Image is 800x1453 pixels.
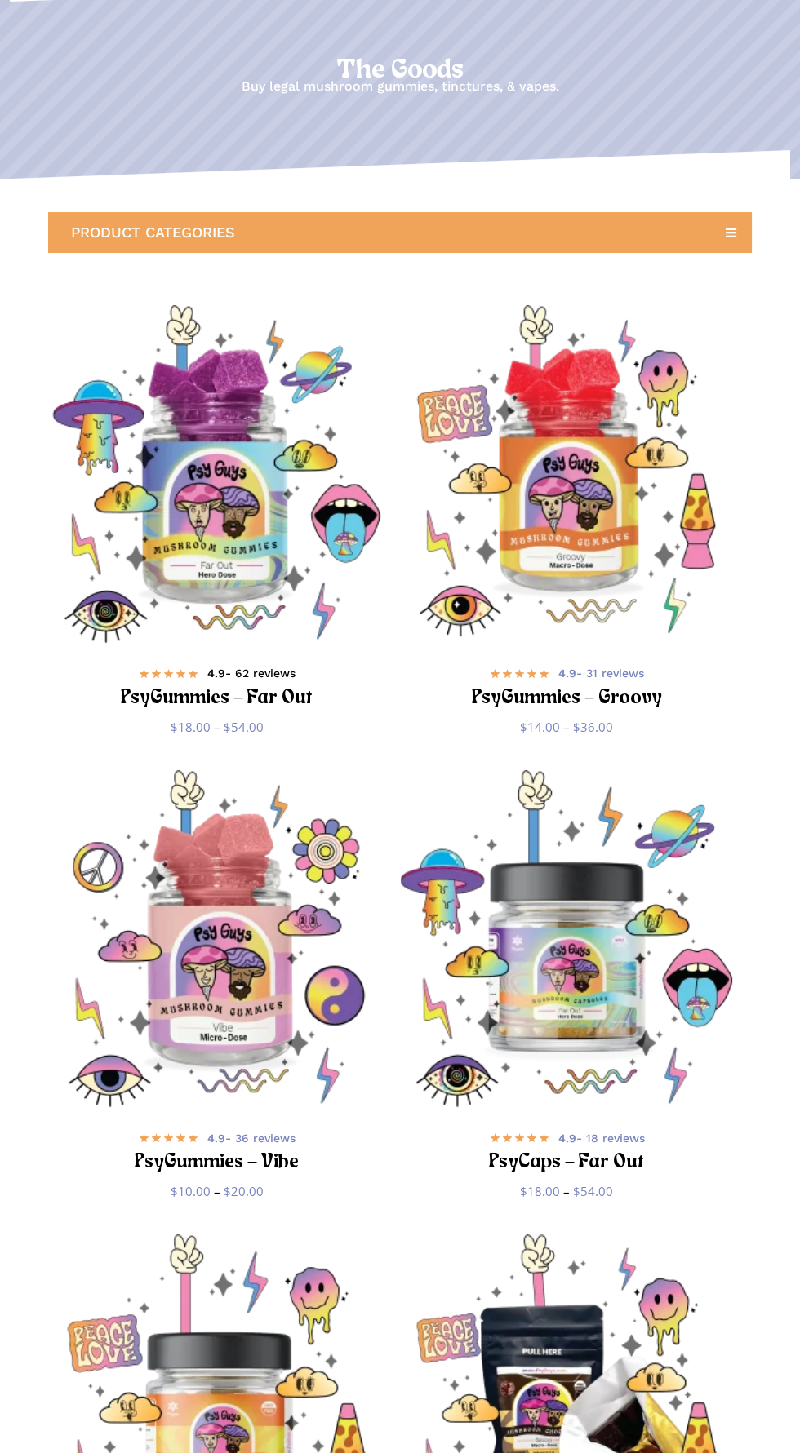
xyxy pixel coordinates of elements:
[398,770,736,1108] a: PsyCaps - Far Out
[563,1183,570,1199] span: –
[520,719,560,735] bdi: 14.00
[69,1148,366,1178] h2: PsyGummies – Vibe
[69,1127,366,1171] a: 4.9- 36 reviews PsyGummies – Vibe
[224,1183,264,1199] bdi: 20.00
[48,305,386,643] a: PsyGummies - Far Out
[398,305,736,643] img: Psychedelic mushroom gummies jar with colorful designs.
[573,719,580,735] span: $
[207,1132,225,1145] b: 4.9
[558,665,644,681] span: - 31 reviews
[48,212,752,253] a: PRODUCT CATEGORIES
[563,719,570,735] span: –
[573,1183,613,1199] bdi: 54.00
[171,719,211,735] bdi: 18.00
[224,1183,231,1199] span: $
[224,719,231,735] span: $
[207,665,296,681] span: - 62 reviews
[69,684,366,714] h2: PsyGummies – Far Out
[214,1183,220,1199] span: –
[224,719,264,735] bdi: 54.00
[418,1127,715,1171] a: 4.9- 18 reviews PsyCaps – Far Out
[558,667,576,680] b: 4.9
[520,719,527,735] span: $
[520,1183,527,1199] span: $
[398,770,736,1108] img: Psychedelic mushroom capsules with colorful illustrations.
[398,305,736,643] a: PsyGummies - Groovy
[48,305,386,643] img: Psychedelic mushroom gummies in a colorful jar.
[573,1183,580,1199] span: $
[171,1183,178,1199] span: $
[48,770,386,1108] img: Psychedelic mushroom gummies with vibrant icons and symbols.
[207,667,225,680] b: 4.9
[418,684,715,714] h2: PsyGummies – Groovy
[573,719,613,735] bdi: 36.00
[418,663,715,707] a: 4.9- 31 reviews PsyGummies – Groovy
[418,1148,715,1178] h2: PsyCaps – Far Out
[69,663,366,707] a: 4.9- 62 reviews PsyGummies – Far Out
[48,770,386,1108] a: PsyGummies - Vibe
[171,719,178,735] span: $
[71,224,235,241] span: PRODUCT CATEGORIES
[520,1183,560,1199] bdi: 18.00
[214,719,220,735] span: –
[558,1132,576,1145] b: 4.9
[171,1183,211,1199] bdi: 10.00
[558,1130,645,1146] span: - 18 reviews
[207,1130,296,1146] span: - 36 reviews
